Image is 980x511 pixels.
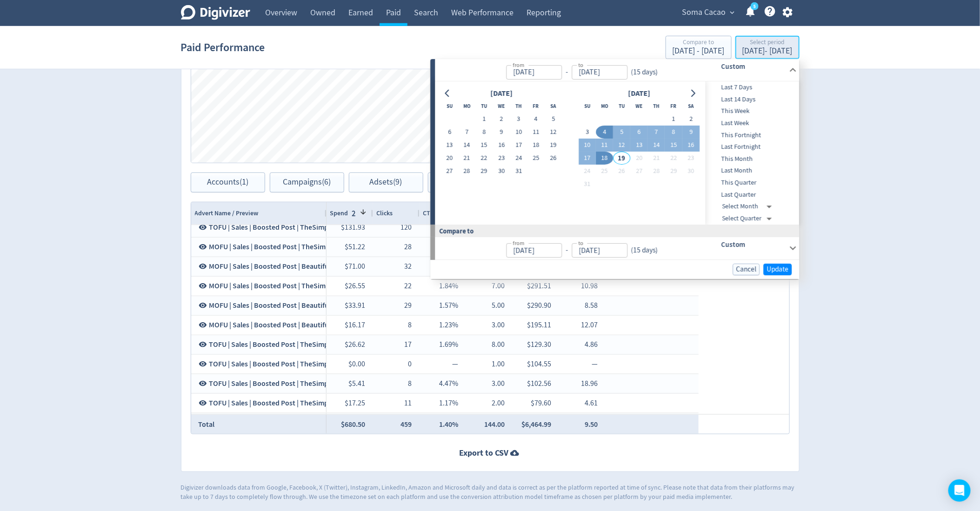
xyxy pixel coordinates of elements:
[736,266,757,273] span: Cancel
[423,209,434,218] div: CTR
[345,414,366,432] div: $32.57
[510,113,527,126] button: 3
[270,173,344,192] button: Campaigns(6)
[492,336,505,354] div: 8.00
[648,126,665,139] button: 7
[493,139,510,152] button: 16
[706,142,798,152] span: Last Fortnight
[405,277,412,295] div: 22
[706,178,798,188] span: This Quarter
[440,415,459,433] div: 1.40%
[721,239,785,250] h6: Custom
[706,189,798,201] div: Last Quarter
[401,415,412,433] div: 459
[330,209,348,218] div: Spend
[209,261,373,272] span: MOFU | Sales | Boosted Post | Beautifulyoga | [DATE]
[493,113,510,126] button: 2
[706,117,798,129] div: Last Week
[405,394,412,412] div: 11
[408,316,412,334] div: 8
[493,126,510,139] button: 9
[475,152,493,165] button: 22
[613,139,631,152] button: 12
[199,258,375,276] button: MOFU | Sales | Boosted Post | Beautifulyoga | [DATE]
[665,165,682,178] button: 29
[706,130,798,140] span: This Fortnight
[751,2,759,10] a: 5
[199,238,411,256] button: MOFU | Sales | Boosted Post | TheSimpleLifeFindsPerth | [DATE]
[487,87,515,100] div: [DATE]
[181,33,265,62] h1: Paid Performance
[631,139,648,152] button: 13
[405,336,412,354] div: 17
[475,113,493,126] button: 1
[706,106,798,117] span: This Week
[345,297,366,315] div: $33.91
[510,126,527,139] button: 10
[706,94,798,105] span: Last 14 Days
[441,126,458,139] button: 6
[545,100,562,113] th: Saturday
[493,152,510,165] button: 23
[527,336,552,354] div: $129.30
[440,277,459,295] div: 1.84%
[527,375,552,393] div: $102.56
[475,126,493,139] button: 8
[527,113,545,126] button: 4
[209,339,402,350] span: TOFU | Sales | Boosted Post | TheSimpleLifeFindsPerth - Copy
[458,100,475,113] th: Monday
[613,152,631,165] button: 19
[706,153,798,165] div: This Month
[431,225,800,237] div: Compare to
[492,277,505,295] div: 7.00
[341,219,366,237] div: $131.93
[345,336,366,354] div: $26.62
[706,141,798,153] div: Last Fortnight
[209,359,402,369] span: TOFU | Sales | Boosted Post | TheSimpleLifeFindsPerth - Copy
[722,212,776,225] div: Select Quarter
[613,165,631,178] button: 26
[405,414,412,432] div: 11
[209,242,408,252] span: MOFU | Sales | Boosted Post | TheSimpleLifeFindsPerth | [DATE]
[531,394,552,412] div: $79.60
[458,152,475,165] button: 21
[405,297,412,315] div: 29
[195,209,259,218] span: Advert Name / Preview
[706,190,798,200] span: Last Quarter
[585,297,598,315] div: 8.58
[585,415,598,433] div: 9.50
[377,209,393,218] div: Clicks
[673,47,725,55] div: [DATE] - [DATE]
[579,100,596,113] th: Sunday
[562,67,572,78] div: -
[401,219,412,237] div: 120
[209,281,408,291] span: MOFU | Sales | Boosted Post | TheSimpleLifeFindsPerth | [DATE]
[510,139,527,152] button: 17
[706,177,798,189] div: This Quarter
[682,165,700,178] button: 30
[209,222,402,232] span: TOFU | Sales | Boosted Post | TheSimpleLifeFindsPerth - Copy
[596,126,613,139] button: 4
[631,100,648,113] th: Wednesday
[191,173,265,192] button: Accounts(1)
[648,165,665,178] button: 28
[341,415,366,433] div: $680.50
[209,398,407,408] span: TOFU | Sales | Boosted Post | TheSimpleLifeFindsPerth | [DATE]
[435,81,800,225] div: from-to(15 days)Custom
[682,5,726,20] span: Soma Cacao
[706,81,798,93] div: Last 7 Days
[510,100,527,113] th: Thursday
[706,81,798,225] nav: presets
[733,264,760,275] button: Cancel
[345,238,366,256] div: $51.22
[440,297,459,315] div: 1.57%
[421,146,474,153] button: Impressions, Legend item 1 of 3
[349,375,366,393] div: $5.41
[682,152,700,165] button: 23
[440,375,459,393] div: 4.47%
[209,320,373,330] span: MOFU | Sales | Boosted Post | Beautifulyoga | [DATE]
[686,87,700,100] button: Go to next month
[199,219,405,237] button: TOFU | Sales | Boosted Post | TheSimpleLifeFindsPerth - Copy
[492,355,505,373] div: 1.00
[199,375,410,393] button: TOFU | Sales | Boosted Post | TheSimpleLifeFindsPerth | [DATE]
